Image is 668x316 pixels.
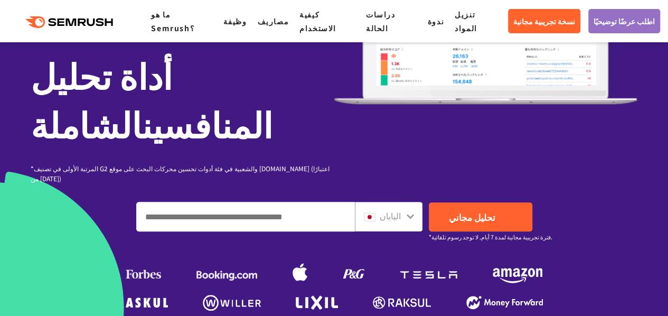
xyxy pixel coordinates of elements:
[588,9,660,33] a: اطلب عرضًا توضيحيًا
[151,9,194,33] a: ما هو Semrush؟
[299,9,336,33] a: كيفية الاستخدام
[380,209,401,222] font: اليابان
[223,16,247,26] a: وظيفة
[513,16,575,26] font: نسخة تجريبية مجانية
[428,16,444,26] a: ندوة
[137,202,354,231] input: أدخل المجال أو الكلمة الأساسية أو عنوان URL
[455,9,477,33] a: تنزيل المواد
[429,202,532,231] a: تحليل مجاني
[257,16,289,26] a: مصاريف
[449,210,495,224] font: تحليل مجاني
[31,164,330,183] font: *المرتبة الأولى في تصنيف G2 والشعبية في فئة أدوات تحسين محركات البحث على موقع [DOMAIN_NAME] (اعتب...
[31,98,142,148] font: الشاملة
[429,233,552,241] font: *فترة تجريبية مجانية لمدة 7 أيام. لا توجد رسوم تلقائية.
[508,9,580,33] a: نسخة تجريبية مجانية
[594,16,655,26] font: اطلب عرضًا توضيحيًا
[31,49,272,148] font: أداة تحليل المنافسين
[366,9,396,33] a: دراسات الحالة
